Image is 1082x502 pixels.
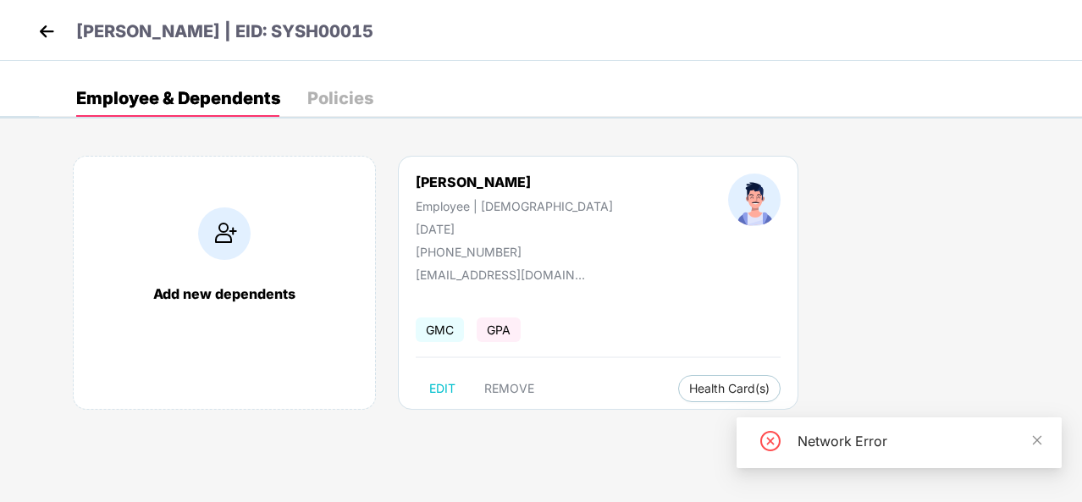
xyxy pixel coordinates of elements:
div: Employee | [DEMOGRAPHIC_DATA] [416,199,613,213]
span: Health Card(s) [689,384,770,393]
div: [DATE] [416,222,613,236]
div: [PHONE_NUMBER] [416,245,613,259]
img: addIcon [198,207,251,260]
div: [PERSON_NAME] [416,174,613,190]
div: Policies [307,90,373,107]
span: EDIT [429,382,455,395]
button: REMOVE [471,375,548,402]
img: back [34,19,59,44]
button: EDIT [416,375,469,402]
span: close-circle [760,431,781,451]
div: Add new dependents [91,285,358,302]
span: GMC [416,317,464,342]
span: REMOVE [484,382,534,395]
img: profileImage [728,174,781,226]
div: [EMAIL_ADDRESS][DOMAIN_NAME] [416,268,585,282]
span: GPA [477,317,521,342]
span: close [1031,434,1043,446]
p: [PERSON_NAME] | EID: SYSH00015 [76,19,373,45]
div: Network Error [798,431,1041,451]
button: Health Card(s) [678,375,781,402]
div: Employee & Dependents [76,90,280,107]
